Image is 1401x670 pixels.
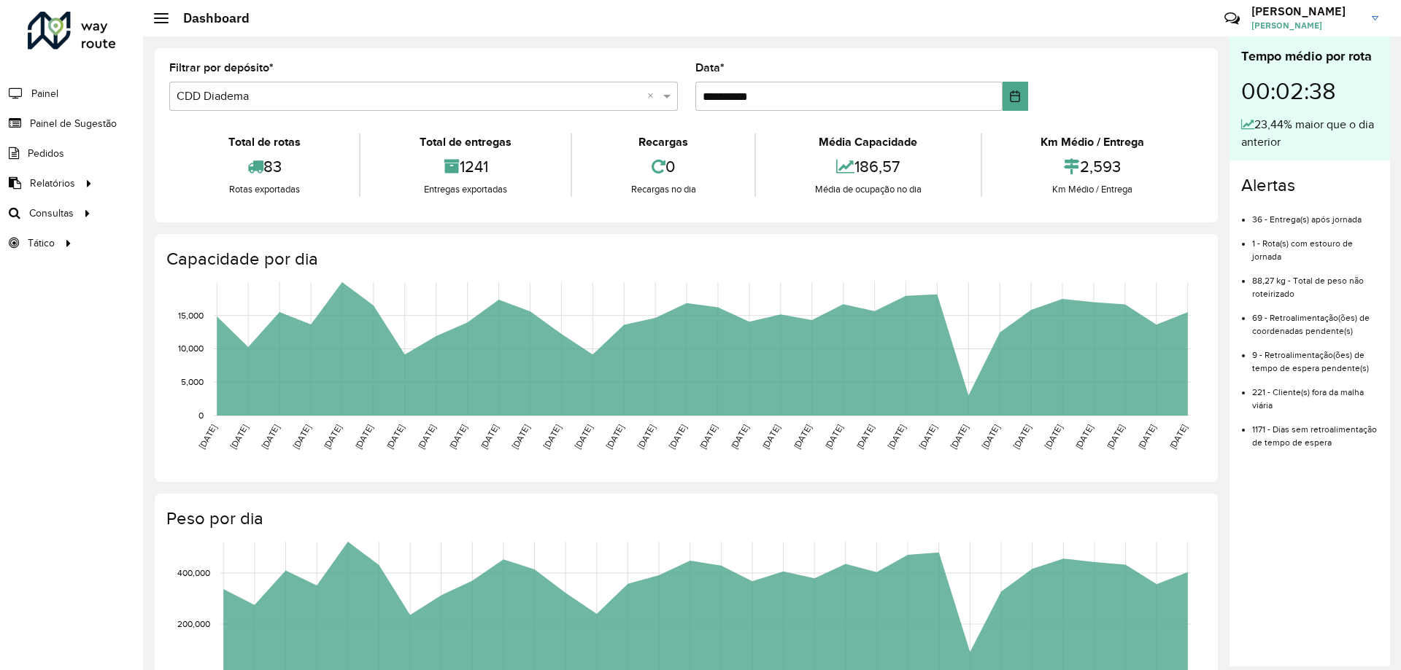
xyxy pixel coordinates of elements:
div: 23,44% maior que o dia anterior [1241,116,1378,151]
div: Total de rotas [173,133,355,151]
li: 69 - Retroalimentação(ões) de coordenadas pendente(s) [1252,300,1378,338]
li: 221 - Cliente(s) fora da malha viária [1252,375,1378,412]
a: Contato Rápido [1216,3,1248,34]
label: Data [695,59,725,77]
li: 1 - Rota(s) com estouro de jornada [1252,226,1378,263]
h2: Dashboard [169,10,250,26]
text: [DATE] [917,423,938,451]
text: [DATE] [636,423,657,451]
span: Painel de Sugestão [30,116,117,131]
text: [DATE] [792,423,813,451]
div: Média Capacidade [760,133,976,151]
text: [DATE] [854,423,876,451]
text: [DATE] [760,423,781,451]
text: [DATE] [541,423,563,451]
div: Média de ocupação no dia [760,182,976,197]
div: Total de entregas [364,133,566,151]
div: 1241 [364,151,566,182]
span: Tático [28,235,55,251]
div: Recargas no dia [576,182,751,197]
text: [DATE] [980,423,1001,451]
text: [DATE] [573,423,594,451]
text: 0 [198,410,204,420]
text: [DATE] [1105,423,1126,451]
li: 36 - Entrega(s) após jornada [1252,202,1378,226]
div: Recargas [576,133,751,151]
div: 0 [576,151,751,182]
text: [DATE] [886,423,907,451]
text: 10,000 [178,344,204,354]
div: Rotas exportadas [173,182,355,197]
div: Km Médio / Entrega [986,133,1200,151]
text: [DATE] [1167,423,1189,451]
div: 186,57 [760,151,976,182]
div: 00:02:38 [1241,66,1378,116]
text: [DATE] [949,423,970,451]
text: 5,000 [181,377,204,386]
span: Clear all [647,87,660,105]
text: [DATE] [353,423,374,451]
text: [DATE] [510,423,531,451]
div: Km Médio / Entrega [986,182,1200,197]
text: [DATE] [823,423,844,451]
text: 400,000 [177,568,210,577]
span: Relatórios [30,176,75,191]
text: [DATE] [260,423,281,451]
h4: Peso por dia [166,508,1203,529]
text: [DATE] [1136,423,1157,451]
text: 200,000 [177,619,210,628]
h4: Capacidade por dia [166,249,1203,270]
div: 83 [173,151,355,182]
text: [DATE] [416,423,437,451]
text: [DATE] [479,423,500,451]
span: Consultas [29,206,74,221]
div: 2,593 [986,151,1200,182]
li: 1171 - Dias sem retroalimentação de tempo de espera [1252,412,1378,449]
text: [DATE] [291,423,312,451]
text: [DATE] [197,423,218,451]
span: Pedidos [28,146,64,161]
h4: Alertas [1241,175,1378,196]
text: [DATE] [322,423,343,451]
text: [DATE] [667,423,688,451]
label: Filtrar por depósito [169,59,274,77]
button: Choose Date [1003,82,1028,111]
li: 9 - Retroalimentação(ões) de tempo de espera pendente(s) [1252,338,1378,375]
text: [DATE] [447,423,468,451]
text: [DATE] [604,423,625,451]
text: [DATE] [698,423,719,451]
div: Tempo médio por rota [1241,47,1378,66]
text: [DATE] [1043,423,1064,451]
span: [PERSON_NAME] [1251,19,1361,32]
text: [DATE] [1011,423,1033,451]
text: [DATE] [729,423,750,451]
div: Entregas exportadas [364,182,566,197]
h3: [PERSON_NAME] [1251,4,1361,18]
text: [DATE] [228,423,250,451]
text: [DATE] [385,423,406,451]
text: [DATE] [1073,423,1095,451]
li: 88,27 kg - Total de peso não roteirizado [1252,263,1378,300]
span: Painel [31,86,58,101]
text: 15,000 [178,311,204,320]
